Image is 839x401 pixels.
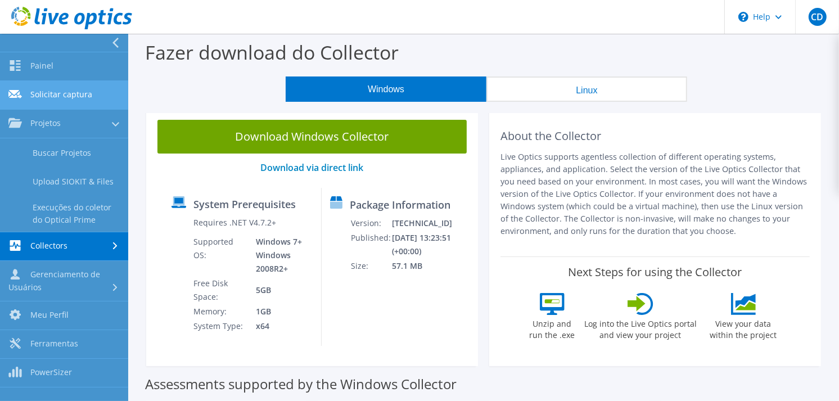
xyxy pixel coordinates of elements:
td: Version: [350,216,391,231]
td: Size: [350,259,391,273]
td: Free Disk Space: [193,276,247,304]
td: Published: [350,231,391,259]
label: Fazer download do Collector [145,39,399,65]
td: System Type: [193,319,247,334]
span: CD [809,8,827,26]
button: Windows [286,76,486,102]
label: Package Information [350,199,450,210]
td: [TECHNICAL_ID] [391,216,473,231]
td: x64 [247,319,313,334]
label: Log into the Live Optics portal and view your project [584,315,697,341]
label: Requires .NET V4.7.2+ [193,217,276,228]
a: Download Windows Collector [157,120,467,154]
td: 5GB [247,276,313,304]
label: System Prerequisites [193,199,296,210]
td: Memory: [193,304,247,319]
label: Next Steps for using the Collector [569,265,742,279]
label: Unzip and run the .exe [526,315,578,341]
button: Linux [486,76,687,102]
label: Assessments supported by the Windows Collector [145,379,457,390]
td: 57.1 MB [391,259,473,273]
a: Download via direct link [261,161,364,174]
td: [DATE] 13:23:51 (+00:00) [391,231,473,259]
td: Windows 7+ Windows 2008R2+ [247,235,313,276]
svg: \n [738,12,748,22]
td: 1GB [247,304,313,319]
h2: About the Collector [500,129,810,143]
p: Live Optics supports agentless collection of different operating systems, appliances, and applica... [500,151,810,237]
label: View your data within the project [703,315,784,341]
td: Supported OS: [193,235,247,276]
